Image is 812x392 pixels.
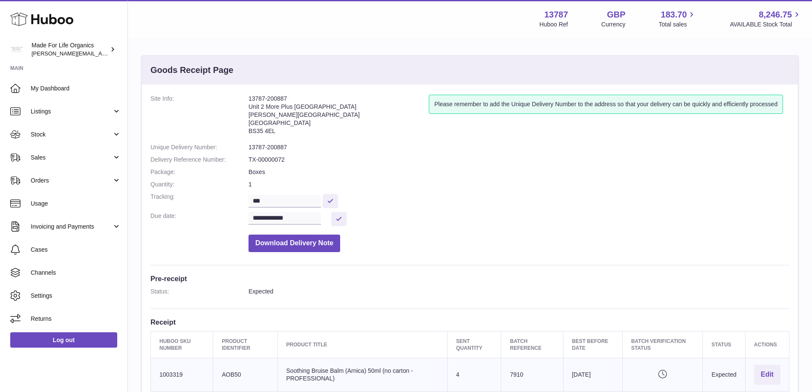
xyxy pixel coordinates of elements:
span: Listings [31,107,112,116]
th: Status [703,331,745,358]
dd: TX-00000072 [249,156,789,164]
span: Stock [31,131,112,139]
h3: Receipt [150,317,789,327]
th: Product Identifier [213,331,277,358]
dt: Unique Delivery Number: [150,143,249,151]
span: 183.70 [661,9,687,20]
td: AOB50 [213,358,277,392]
span: AVAILABLE Stock Total [730,20,802,29]
span: Settings [31,292,121,300]
td: 1003319 [151,358,213,392]
dt: Tracking: [150,193,249,208]
dt: Due date: [150,212,249,226]
img: geoff.winwood@madeforlifeorganics.com [10,43,23,56]
dt: Package: [150,168,249,176]
dd: 1 [249,180,789,189]
strong: GBP [607,9,625,20]
button: Download Delivery Note [249,235,340,252]
dd: 13787-200887 [249,143,789,151]
td: 4 [448,358,501,392]
span: Sales [31,154,112,162]
div: Made For Life Organics [32,41,108,58]
th: Huboo SKU Number [151,331,213,358]
span: 8,246.75 [759,9,792,20]
dd: Expected [249,287,789,296]
button: Edit [754,365,780,385]
dt: Delivery Reference Number: [150,156,249,164]
th: Sent Quantity [448,331,501,358]
div: Please remember to add the Unique Delivery Number to the address so that your delivery can be qui... [429,95,783,114]
th: Batch Reference [501,331,563,358]
th: Best Before Date [563,331,622,358]
th: Product title [277,331,448,358]
dt: Quantity: [150,180,249,189]
span: Usage [31,200,121,208]
a: 8,246.75 AVAILABLE Stock Total [730,9,802,29]
strong: 13787 [544,9,568,20]
span: Orders [31,177,112,185]
address: 13787-200887 Unit 2 More Plus [GEOGRAPHIC_DATA] [PERSON_NAME][GEOGRAPHIC_DATA] [GEOGRAPHIC_DATA] ... [249,95,429,139]
td: Soothing Bruise Balm (Arnica) 50ml (no carton - PROFESSIONAL) [277,358,448,392]
td: Expected [703,358,745,392]
td: [DATE] [563,358,622,392]
dd: Boxes [249,168,789,176]
a: Log out [10,332,117,348]
span: Cases [31,246,121,254]
th: Batch Verification Status [622,331,703,358]
span: Returns [31,315,121,323]
dt: Status: [150,287,249,296]
span: Channels [31,269,121,277]
td: 7910 [501,358,563,392]
a: 183.70 Total sales [659,9,696,29]
div: Huboo Ref [540,20,568,29]
span: Total sales [659,20,696,29]
div: Currency [601,20,626,29]
th: Actions [745,331,789,358]
dt: Site Info: [150,95,249,139]
span: [PERSON_NAME][EMAIL_ADDRESS][PERSON_NAME][DOMAIN_NAME] [32,50,217,57]
span: My Dashboard [31,84,121,93]
span: Invoicing and Payments [31,223,112,231]
h3: Goods Receipt Page [150,64,234,76]
h3: Pre-receipt [150,274,789,283]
